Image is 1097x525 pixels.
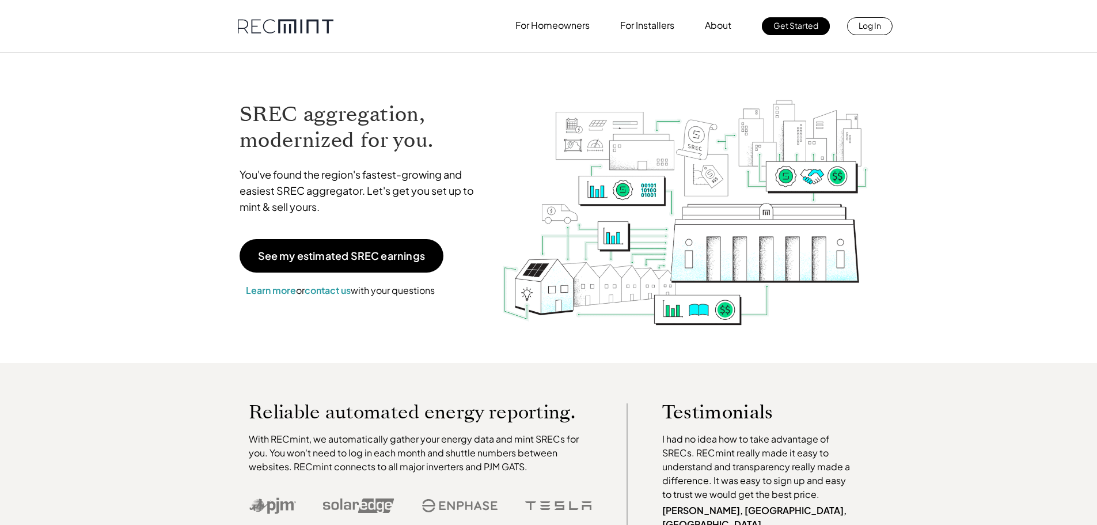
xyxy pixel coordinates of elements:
a: Get Started [762,17,830,35]
h1: SREC aggregation, modernized for you. [240,101,485,153]
p: About [705,17,731,33]
a: contact us [305,284,351,296]
img: RECmint value cycle [502,70,869,328]
p: Reliable automated energy reporting. [249,403,592,421]
a: Log In [847,17,893,35]
a: Learn more [246,284,296,296]
p: I had no idea how to take advantage of SRECs. RECmint really made it easy to understand and trans... [662,432,856,501]
p: Get Started [773,17,818,33]
p: or with your questions [240,283,441,298]
p: You've found the region's fastest-growing and easiest SREC aggregator. Let's get you set up to mi... [240,167,485,215]
p: See my estimated SREC earnings [258,251,425,261]
a: See my estimated SREC earnings [240,239,443,273]
p: For Installers [620,17,674,33]
p: For Homeowners [515,17,590,33]
p: With RECmint, we automatically gather your energy data and mint SRECs for you. You won't need to ... [249,432,592,474]
p: Log In [859,17,881,33]
p: Testimonials [662,403,834,421]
